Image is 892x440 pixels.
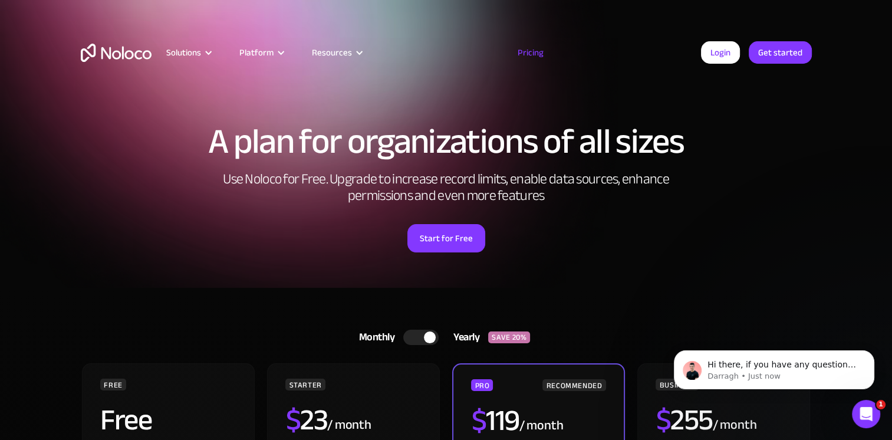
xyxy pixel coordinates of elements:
[701,41,740,64] a: Login
[656,405,712,435] h2: 255
[503,45,558,60] a: Pricing
[407,224,485,252] a: Start for Free
[285,405,327,435] h2: 23
[852,400,880,428] iframe: Intercom live chat
[297,45,376,60] div: Resources
[81,44,152,62] a: home
[210,171,682,204] h2: Use Noloco for Free. Upgrade to increase record limits, enable data sources, enhance permissions ...
[285,379,325,390] div: STARTER
[712,416,756,435] div: / month
[327,416,371,435] div: / month
[876,400,886,409] span: 1
[239,45,274,60] div: Platform
[100,405,152,435] h2: Free
[471,379,493,391] div: PRO
[166,45,201,60] div: Solutions
[100,379,126,390] div: FREE
[488,331,530,343] div: SAVE 20%
[344,329,404,346] div: Monthly
[542,379,605,391] div: RECOMMENDED
[152,45,225,60] div: Solutions
[312,45,352,60] div: Resources
[519,416,563,435] div: / month
[225,45,297,60] div: Platform
[471,406,519,435] h2: 119
[749,41,812,64] a: Get started
[439,329,488,346] div: Yearly
[81,124,812,159] h1: A plan for organizations of all sizes
[656,326,892,408] iframe: Intercom notifications message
